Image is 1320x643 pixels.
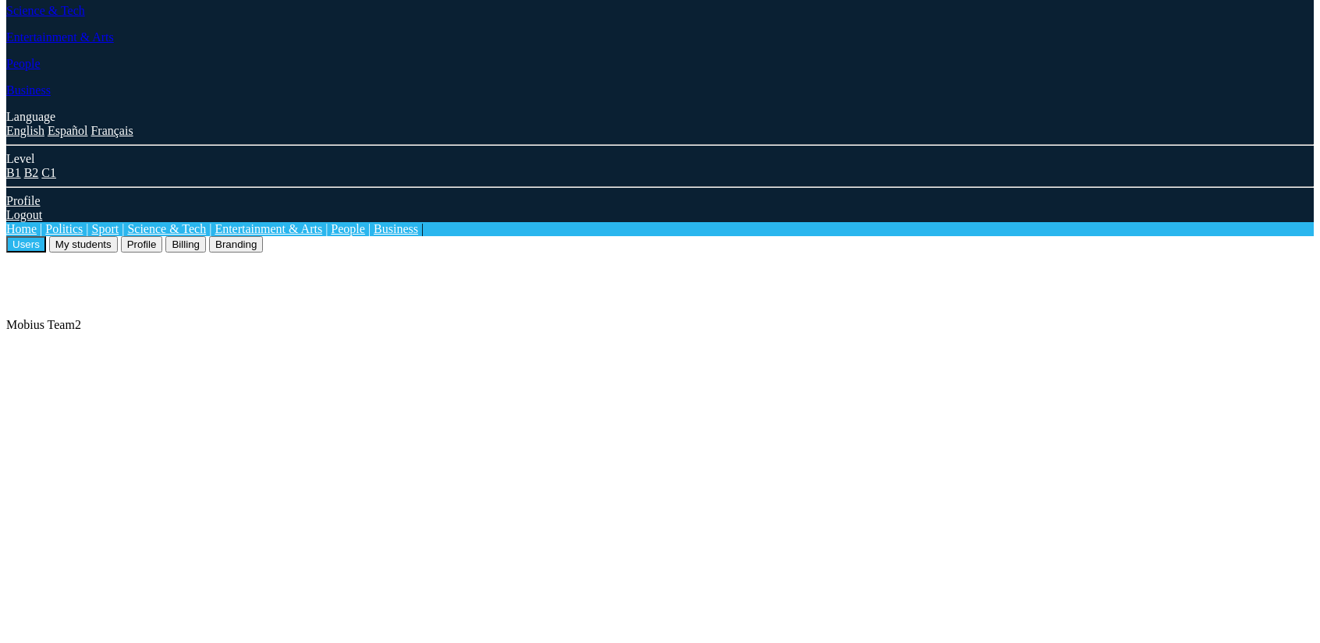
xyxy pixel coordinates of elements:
a: Science & Tech [6,4,85,17]
span: | [421,222,424,235]
a: Profile [6,194,41,207]
a: Français [90,124,133,137]
span: | [86,222,88,235]
a: Sport [92,222,119,235]
span: | [209,222,211,235]
a: English [6,124,44,137]
a: Entertainment & Arts [6,30,114,44]
button: My students [49,236,118,253]
a: B1 [6,166,21,179]
a: C1 [41,166,56,179]
span: | [122,222,124,235]
button: Profile [121,236,163,253]
a: B2 [24,166,39,179]
div: Language [6,110,1314,124]
div: Level [6,152,1314,166]
a: Business [374,222,418,235]
a: Science & Tech [127,222,206,235]
span: | [368,222,371,235]
button: Users [6,236,46,253]
a: People [6,57,41,70]
span: | [325,222,328,235]
a: Business [6,83,51,97]
a: People [331,222,365,235]
a: Entertainment & Arts [215,222,322,235]
span: | [40,222,42,235]
a: Home [6,222,37,235]
a: Politics [45,222,83,235]
button: Billing [165,236,206,253]
a: Logout [6,208,42,221]
button: Branding [209,236,263,253]
p: Mobius Team2 [6,318,1314,332]
a: Español [48,124,88,137]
